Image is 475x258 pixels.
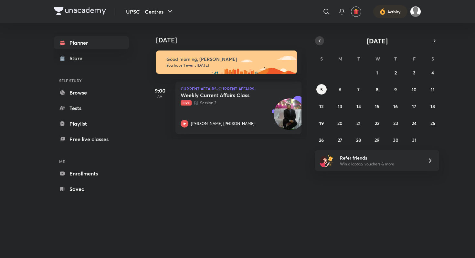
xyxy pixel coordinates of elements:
abbr: October 25, 2025 [430,120,435,126]
button: October 9, 2025 [390,84,401,95]
abbr: October 17, 2025 [412,103,416,109]
img: activity [380,8,385,16]
p: Session 2 [181,100,282,106]
button: October 18, 2025 [428,101,438,111]
p: [PERSON_NAME] [PERSON_NAME] [191,121,255,127]
button: October 6, 2025 [335,84,345,95]
img: Company Logo [54,7,106,15]
button: October 16, 2025 [390,101,401,111]
abbr: October 10, 2025 [412,86,417,93]
abbr: October 29, 2025 [375,137,379,143]
button: October 5, 2025 [316,84,327,95]
button: October 10, 2025 [409,84,419,95]
p: You have 1 event [DATE] [166,63,291,68]
abbr: Sunday [320,56,323,62]
abbr: October 16, 2025 [393,103,398,109]
abbr: October 13, 2025 [338,103,342,109]
abbr: October 26, 2025 [319,137,324,143]
h5: 9:00 [147,87,173,95]
abbr: October 15, 2025 [375,103,379,109]
button: October 3, 2025 [409,67,419,78]
span: Live [181,100,192,106]
button: October 27, 2025 [335,135,345,145]
a: Browse [54,86,129,99]
p: AM [147,95,173,98]
abbr: October 4, 2025 [431,70,434,76]
a: Enrollments [54,167,129,180]
button: avatar [351,6,361,17]
button: October 7, 2025 [354,84,364,95]
abbr: October 9, 2025 [394,86,397,93]
abbr: October 22, 2025 [375,120,379,126]
abbr: Thursday [394,56,397,62]
abbr: October 7, 2025 [357,86,360,93]
button: October 14, 2025 [354,101,364,111]
abbr: Saturday [431,56,434,62]
button: UPSC - Centres [122,5,178,18]
button: October 28, 2025 [354,135,364,145]
h6: Refer friends [340,154,419,161]
p: Win a laptop, vouchers & more [340,161,419,167]
button: October 11, 2025 [428,84,438,95]
a: Planner [54,36,129,49]
h6: SELF STUDY [54,75,129,86]
button: October 22, 2025 [372,118,382,128]
h6: ME [54,156,129,167]
button: October 12, 2025 [316,101,327,111]
h4: [DATE] [156,36,308,44]
button: October 20, 2025 [335,118,345,128]
img: morning [156,50,297,74]
a: Tests [54,102,129,115]
abbr: October 6, 2025 [339,86,341,93]
button: October 1, 2025 [372,67,382,78]
button: October 8, 2025 [372,84,382,95]
button: October 25, 2025 [428,118,438,128]
button: October 19, 2025 [316,118,327,128]
button: October 4, 2025 [428,67,438,78]
a: Company Logo [54,7,106,17]
abbr: October 19, 2025 [319,120,324,126]
abbr: October 8, 2025 [376,86,378,93]
abbr: Monday [338,56,342,62]
abbr: Wednesday [375,56,380,62]
div: Store [69,54,86,62]
abbr: October 2, 2025 [395,70,397,76]
abbr: October 18, 2025 [430,103,435,109]
img: referral [320,154,333,167]
img: Akshat Sharma [410,6,421,17]
button: October 17, 2025 [409,101,419,111]
abbr: October 24, 2025 [412,120,417,126]
abbr: October 31, 2025 [412,137,417,143]
abbr: October 11, 2025 [431,86,435,93]
button: October 24, 2025 [409,118,419,128]
abbr: October 5, 2025 [320,86,323,93]
abbr: October 20, 2025 [337,120,343,126]
button: October 23, 2025 [390,118,401,128]
abbr: October 1, 2025 [376,70,378,76]
img: avatar [353,9,359,15]
p: Current Affairs-Current Affairs [181,87,296,91]
abbr: October 21, 2025 [356,120,361,126]
h6: Good morning, [PERSON_NAME] [166,56,291,62]
a: Store [54,52,129,65]
abbr: October 14, 2025 [356,103,361,109]
button: October 26, 2025 [316,135,327,145]
a: Free live classes [54,133,129,146]
button: October 30, 2025 [390,135,401,145]
abbr: October 12, 2025 [319,103,323,109]
abbr: Tuesday [357,56,360,62]
button: October 2, 2025 [390,67,401,78]
span: [DATE] [367,37,388,45]
button: October 15, 2025 [372,101,382,111]
abbr: October 28, 2025 [356,137,361,143]
button: [DATE] [324,36,430,45]
a: Saved [54,183,129,196]
abbr: October 3, 2025 [413,70,416,76]
button: October 31, 2025 [409,135,419,145]
abbr: October 30, 2025 [393,137,398,143]
a: Playlist [54,117,129,130]
abbr: October 27, 2025 [338,137,342,143]
abbr: October 23, 2025 [393,120,398,126]
button: October 21, 2025 [354,118,364,128]
h5: Weekly Current Affairs Class [181,92,261,98]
